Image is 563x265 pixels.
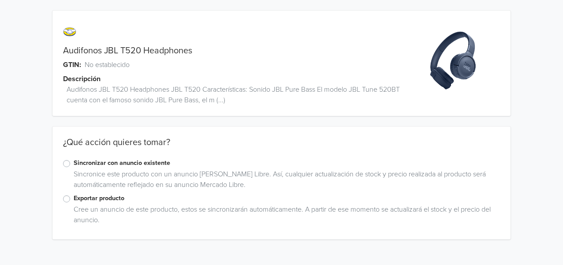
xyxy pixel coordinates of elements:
[74,194,500,203] label: Exportar producto
[52,137,511,158] div: ¿Qué acción quieres tomar?
[70,204,500,229] div: Cree un anuncio de este producto, estos se sincronizarán automáticamente. A partir de ese momento...
[63,60,81,70] span: GTIN:
[85,60,130,70] span: No establecido
[74,158,500,168] label: Sincronizar con anuncio existente
[70,169,500,194] div: Sincronice este producto con un anuncio [PERSON_NAME] Libre. Así, cualquier actualización de stoc...
[63,45,192,56] a: Audifonos JBL T520 Headphones
[420,28,487,95] img: product_image
[63,74,101,84] span: Descripción
[67,84,406,105] span: Audifonos JBL T520 Headphones JBL T520 Características: Sonido JBL Pure Bass El modelo JBL Tune 5...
